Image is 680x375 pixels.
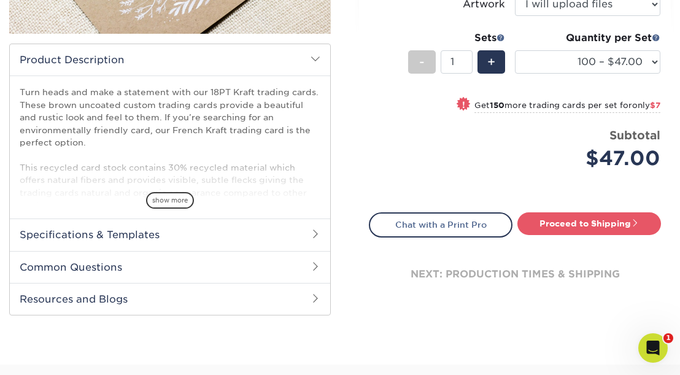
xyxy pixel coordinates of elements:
[146,192,194,209] span: show more
[638,333,668,363] iframe: Intercom live chat
[10,218,330,250] h2: Specifications & Templates
[650,101,660,110] span: $7
[20,86,320,261] p: Turn heads and make a statement with our 18PT Kraft trading cards. These brown uncoated custom tr...
[663,333,673,343] span: 1
[474,101,660,113] small: Get more trading cards per set for
[369,212,512,237] a: Chat with a Print Pro
[524,144,660,173] div: $47.00
[490,101,504,110] strong: 150
[408,31,505,45] div: Sets
[609,128,660,142] strong: Subtotal
[10,44,330,75] h2: Product Description
[10,283,330,315] h2: Resources and Blogs
[632,101,660,110] span: only
[517,212,661,234] a: Proceed to Shipping
[419,53,425,71] span: -
[515,31,660,45] div: Quantity per Set
[10,251,330,283] h2: Common Questions
[369,238,661,311] div: next: production times & shipping
[462,98,465,111] span: !
[487,53,495,71] span: +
